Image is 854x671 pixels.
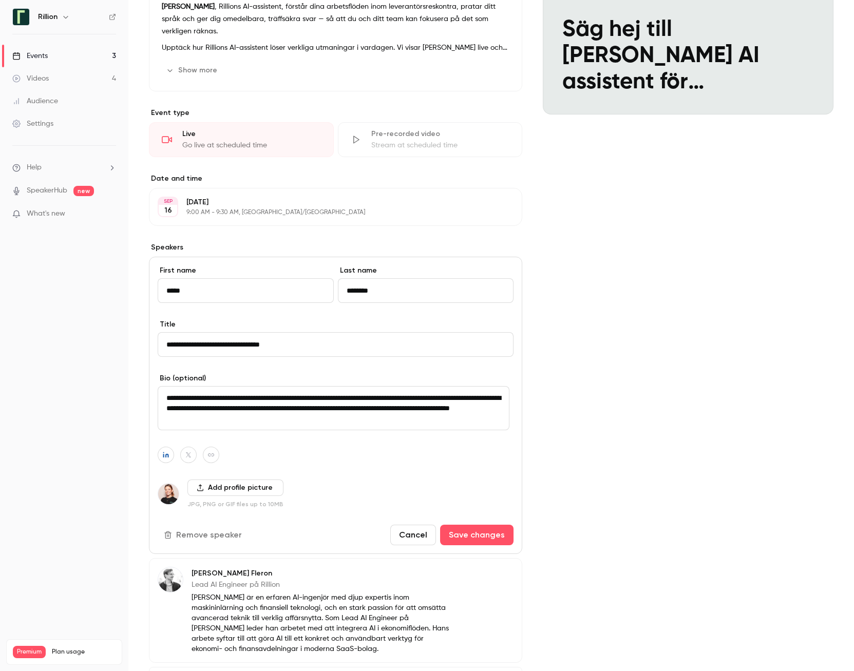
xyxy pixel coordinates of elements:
div: LiveGo live at scheduled time [149,122,334,157]
span: Plan usage [52,648,116,656]
p: Lead AI Engineer på Rillion [192,580,456,590]
div: Emil Fleron[PERSON_NAME] FleronLead AI Engineer på Rillion[PERSON_NAME] är en erfaren AI-ingenjör... [149,558,522,663]
label: Bio (optional) [158,373,514,384]
label: First name [158,265,334,276]
h6: Rillion [38,12,58,22]
p: , Rillions AI-assistent, förstår dina arbetsflöden inom leverantörsreskontra, pratar ditt språk o... [162,1,509,37]
img: Emil Fleron [158,567,183,592]
img: Sofie Rönngård [158,484,179,504]
div: Settings [12,119,53,129]
div: Events [12,51,48,61]
strong: [PERSON_NAME] [162,3,215,10]
button: Add profile picture [187,480,283,496]
div: Go live at scheduled time [182,140,321,150]
a: SpeakerHub [27,185,67,196]
p: [DATE] [186,197,468,207]
span: What's new [27,208,65,219]
p: JPG, PNG or GIF files up to 10MB [187,500,283,508]
button: Remove speaker [158,525,250,545]
p: Event type [149,108,522,118]
div: Stream at scheduled time [371,140,510,150]
img: Rillion [13,9,29,25]
button: Cancel [390,525,436,545]
label: Title [158,319,514,330]
div: Audience [12,96,58,106]
label: Date and time [149,174,522,184]
div: Pre-recorded video [371,129,510,139]
li: help-dropdown-opener [12,162,116,173]
span: Help [27,162,42,173]
p: Upptäck hur Rillions AI-assistent löser verkliga utmaningar i vardagen. Vi visar [PERSON_NAME] li... [162,42,509,54]
p: 16 [164,205,172,216]
button: Show more [162,62,223,79]
div: Videos [12,73,49,84]
p: [PERSON_NAME] Fleron [192,568,456,579]
p: 9:00 AM - 9:30 AM, [GEOGRAPHIC_DATA]/[GEOGRAPHIC_DATA] [186,208,468,217]
label: Last name [338,265,514,276]
div: SEP [159,198,177,205]
span: Premium [13,646,46,658]
button: Save changes [440,525,514,545]
label: Speakers [149,242,522,253]
p: [PERSON_NAME] är en erfaren AI-ingenjör med djup expertis inom maskininlärning och finansiell tek... [192,592,456,654]
div: Pre-recorded videoStream at scheduled time [338,122,523,157]
span: new [73,186,94,196]
div: Live [182,129,321,139]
